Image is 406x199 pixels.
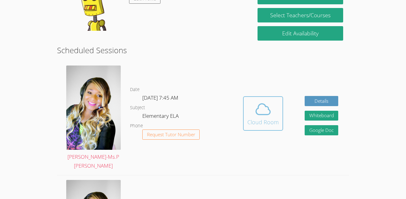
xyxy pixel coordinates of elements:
[258,26,343,41] a: Edit Availability
[142,112,180,122] dd: Elementary ELA
[130,86,140,94] dt: Date
[57,44,349,56] h2: Scheduled Sessions
[243,96,283,131] button: Cloud Room
[305,111,339,121] button: Whiteboard
[142,129,200,140] button: Request Tutor Number
[305,125,339,135] a: Google Doc
[258,8,343,22] a: Select Teachers/Courses
[66,66,121,150] img: avatar.png
[66,66,121,170] a: [PERSON_NAME]-Ms.P [PERSON_NAME]
[130,122,143,130] dt: Phone
[142,94,178,101] span: [DATE] 7:45 AM
[147,132,195,137] span: Request Tutor Number
[130,104,145,112] dt: Subject
[247,118,279,126] div: Cloud Room
[305,96,339,106] a: Details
